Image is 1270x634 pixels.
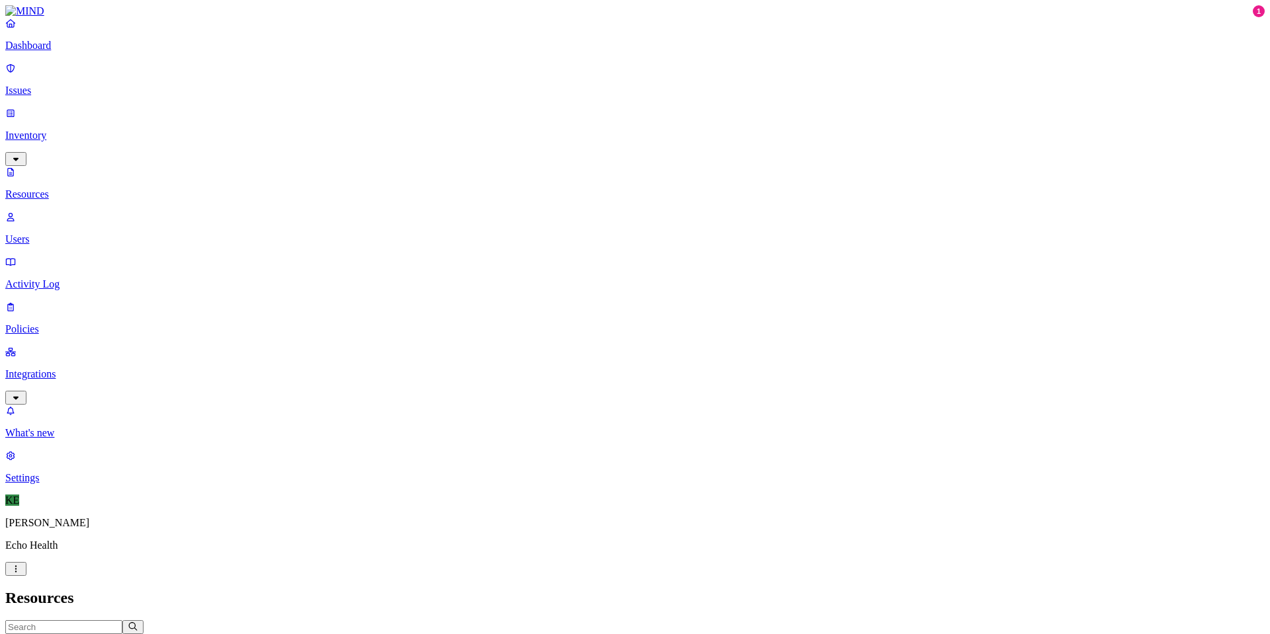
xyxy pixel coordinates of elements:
p: Inventory [5,130,1265,141]
p: Policies [5,323,1265,335]
p: Activity Log [5,278,1265,290]
div: 1 [1253,5,1265,17]
a: MIND [5,5,1265,17]
a: Resources [5,166,1265,200]
p: [PERSON_NAME] [5,517,1265,529]
a: Activity Log [5,256,1265,290]
a: What's new [5,405,1265,439]
p: Integrations [5,368,1265,380]
p: Resources [5,188,1265,200]
a: Users [5,211,1265,245]
p: Users [5,233,1265,245]
p: Settings [5,472,1265,484]
p: What's new [5,427,1265,439]
p: Echo Health [5,539,1265,551]
p: Dashboard [5,40,1265,52]
p: Issues [5,85,1265,97]
span: KE [5,495,19,506]
h2: Resources [5,589,1265,607]
a: Settings [5,450,1265,484]
input: Search [5,620,122,634]
img: MIND [5,5,44,17]
a: Dashboard [5,17,1265,52]
a: Inventory [5,107,1265,164]
a: Issues [5,62,1265,97]
a: Integrations [5,346,1265,403]
a: Policies [5,301,1265,335]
